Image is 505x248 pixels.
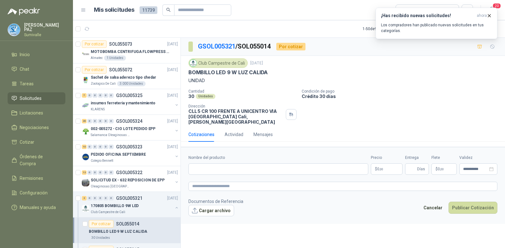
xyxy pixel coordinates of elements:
div: 2 [82,196,87,200]
span: Chat [20,66,29,73]
div: 0 [109,93,114,98]
p: [DATE] [167,93,178,99]
span: Negociaciones [20,124,49,131]
p: GSOL005324 [116,119,142,123]
p: Cantidad [188,89,297,94]
button: Cargar archivo [188,205,234,216]
span: ,00 [440,167,444,171]
p: PEDIDO OFICINA SEPTIEMBRE [91,152,146,158]
div: Por cotizar [276,43,305,50]
p: Oleaginosas [GEOGRAPHIC_DATA][PERSON_NAME] [91,184,131,189]
div: 0 [93,93,97,98]
p: Almatec [91,55,103,61]
p: [DATE] [167,144,178,150]
div: 0 [87,93,92,98]
a: Inicio [8,49,65,61]
span: 20 [492,3,501,9]
span: 0 [438,167,444,171]
img: Company Logo [82,153,89,161]
p: CLL 5 CR 100 FRENTE A UNICENTRO VIA [GEOGRAPHIC_DATA] Cali , [PERSON_NAME][GEOGRAPHIC_DATA] [188,108,283,125]
div: 0 [109,196,114,200]
p: [DATE] [167,170,178,176]
p: SOL055014 [116,222,139,226]
div: 0 [93,145,97,149]
span: search [166,8,171,12]
img: Company Logo [82,76,89,84]
a: Por cotizarSOL055072[DATE] Company LogoSachet de salsa aderezo tipo chedarZoologico De Cali3.000 ... [73,63,180,89]
a: Órdenes de Compra [8,151,65,170]
p: 002-005272 - CIO LOTE PEDIDO EPP [91,126,155,132]
span: Días [417,164,425,174]
p: 30 [188,94,194,99]
p: Sachet de salsa aderezo tipo chedar [91,75,156,81]
p: Los compradores han publicado nuevas solicitudes en tus categorías. [381,22,492,34]
div: 3.000 Unidades [117,81,146,86]
label: Nombre del producto [188,155,368,161]
div: 1 Unidades [104,55,126,61]
p: [DATE] [167,67,178,73]
span: Cotizar [20,139,34,146]
span: $ [436,167,438,171]
p: $ 0,00 [431,163,457,175]
p: SOL055072 [109,68,132,72]
p: Club Campestre de Cali [91,210,125,215]
p: [DATE] [167,118,178,124]
a: Chat [8,63,65,75]
div: 0 [93,170,97,175]
div: 0 [103,170,108,175]
div: 26 [82,119,87,123]
div: 13 [82,170,87,175]
p: insumos ferreteria y mantenimiento [91,100,155,106]
img: Company Logo [82,102,89,109]
a: Remisiones [8,172,65,184]
span: Licitaciones [20,109,43,116]
img: Company Logo [190,60,197,67]
p: KLARENS [91,107,105,112]
p: GSOL005322 [116,170,142,175]
div: 0 [103,119,108,123]
button: Cancelar [420,202,446,214]
button: Publicar Cotización [449,202,497,214]
div: Cotizaciones [188,131,214,138]
div: Por cotizar [89,220,114,228]
span: Remisiones [20,175,43,182]
img: Logo peakr [8,8,40,15]
img: Company Logo [82,205,89,212]
span: Configuración [20,189,48,196]
a: Solicitudes [8,92,65,104]
div: 0 [103,196,108,200]
p: [DATE] [167,195,178,201]
p: Documentos de Referencia [188,198,243,205]
p: $0,00 [371,163,403,175]
span: Tareas [20,80,34,87]
div: Por cotizar [82,40,107,48]
span: ,00 [379,167,383,171]
img: Company Logo [82,50,89,58]
a: Negociaciones [8,121,65,134]
div: 0 [109,170,114,175]
a: Cotizar [8,136,65,148]
div: Por cotizar [82,66,107,74]
button: 20 [486,4,497,16]
div: 0 [103,145,108,149]
div: 0 [103,93,108,98]
p: / SOL055014 [198,42,271,51]
a: 13 0 0 0 0 0 GSOL005322[DATE] Company LogoSOLICITUD EX - 632 REPOSICION DE EPPOleaginosas [GEOGRA... [82,169,179,189]
div: Unidades [196,94,215,99]
p: UNIDAD [188,77,497,84]
div: Mensajes [253,131,273,138]
div: 0 [98,170,103,175]
a: Manuales y ayuda [8,201,65,213]
span: 11739 [140,6,157,14]
a: Licitaciones [8,107,65,119]
p: Salamanca Oleaginosas SAS [91,133,131,138]
p: BOMBILLO LED 9 W LUZ CALIDA [188,69,268,76]
div: 0 [98,119,103,123]
p: 170805 BOMBILLO 9W LED [91,203,139,209]
p: [DATE] [167,41,178,47]
a: 10 0 0 0 0 0 GSOL005323[DATE] Company LogoPEDIDO OFICINA SEPTIEMBREColegio Bennett [82,143,179,163]
a: Configuración [8,187,65,199]
label: Flete [431,155,457,161]
img: Company Logo [8,24,20,36]
div: 0 [87,119,92,123]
